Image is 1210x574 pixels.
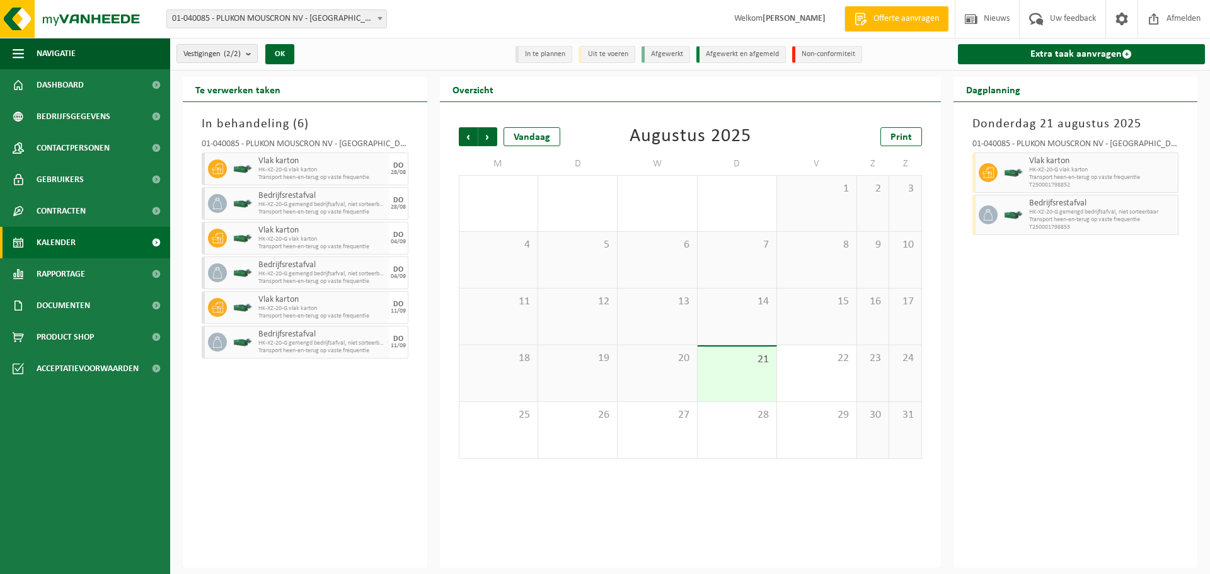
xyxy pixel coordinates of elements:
span: 29 [783,408,850,422]
span: Print [890,132,912,142]
td: M [459,152,538,175]
span: HK-XZ-20-G vlak karton [1029,166,1175,174]
span: 27 [624,408,690,422]
span: Transport heen-en-terug op vaste frequentie [258,278,386,285]
span: 5 [544,238,611,252]
span: 13 [624,295,690,309]
span: Transport heen-en-terug op vaste frequentie [258,209,386,216]
div: DO [393,231,403,239]
h3: Donderdag 21 augustus 2025 [972,115,1179,134]
span: Bedrijfsrestafval [258,260,386,270]
td: D [698,152,777,175]
span: 7 [704,238,770,252]
span: 6 [297,118,304,130]
span: Vlak karton [1029,156,1175,166]
count: (2/2) [224,50,241,58]
div: DO [393,301,403,308]
span: Bedrijfsrestafval [1029,198,1175,209]
a: Offerte aanvragen [844,6,948,32]
div: Vandaag [504,127,560,146]
div: 04/09 [391,273,406,280]
span: 3 [896,182,914,196]
div: 01-040085 - PLUKON MOUSCRON NV - [GEOGRAPHIC_DATA] [202,140,408,152]
span: Vlak karton [258,295,386,305]
span: Transport heen-en-terug op vaste frequentie [1029,174,1175,181]
span: 16 [863,295,882,309]
span: HK-XZ-20-G vlak karton [258,236,386,243]
span: 2 [863,182,882,196]
td: V [777,152,856,175]
span: 19 [544,352,611,365]
span: Rapportage [37,258,85,290]
span: Vorige [459,127,478,146]
span: Transport heen-en-terug op vaste frequentie [258,243,386,251]
span: T250001798853 [1029,224,1175,231]
span: Navigatie [37,38,76,69]
a: Extra taak aanvragen [958,44,1206,64]
span: 24 [896,352,914,365]
div: DO [393,335,403,343]
span: 17 [896,295,914,309]
span: Vlak karton [258,156,386,166]
span: Documenten [37,290,90,321]
div: 28/08 [391,204,406,210]
img: HK-XZ-20-GN-03 [233,303,252,313]
div: 11/09 [391,308,406,314]
td: D [538,152,618,175]
a: Print [880,127,922,146]
span: 20 [624,352,690,365]
div: Augustus 2025 [630,127,751,146]
span: 22 [783,352,850,365]
td: W [618,152,697,175]
span: HK-XZ-20-G vlak karton [258,305,386,313]
td: Z [889,152,921,175]
h3: In behandeling ( ) [202,115,408,134]
span: 11 [466,295,531,309]
span: 26 [544,408,611,422]
div: 11/09 [391,343,406,349]
img: HK-XZ-20-GN-03 [233,338,252,347]
span: Offerte aanvragen [870,13,942,25]
span: Vlak karton [258,226,386,236]
img: HK-XZ-20-GN-03 [233,164,252,174]
span: 10 [896,238,914,252]
div: 04/09 [391,239,406,245]
span: 01-040085 - PLUKON MOUSCRON NV - MOESKROEN [167,10,386,28]
span: 12 [544,295,611,309]
span: 4 [466,238,531,252]
img: HK-XZ-20-GN-03 [1004,168,1023,178]
strong: [PERSON_NAME] [763,14,826,23]
span: Transport heen-en-terug op vaste frequentie [258,313,386,320]
span: Bedrijfsrestafval [258,330,386,340]
li: Afgewerkt [642,46,690,63]
span: 30 [863,408,882,422]
td: Z [857,152,889,175]
span: Bedrijfsrestafval [258,191,386,201]
span: Transport heen-en-terug op vaste frequentie [1029,216,1175,224]
span: Transport heen-en-terug op vaste frequentie [258,347,386,355]
span: Acceptatievoorwaarden [37,353,139,384]
li: Non-conformiteit [792,46,862,63]
span: 18 [466,352,531,365]
span: Gebruikers [37,164,84,195]
span: 9 [863,238,882,252]
span: HK-XZ-20-G gemengd bedrijfsafval, niet sorteerbaar [258,201,386,209]
span: 15 [783,295,850,309]
span: 28 [704,408,770,422]
span: Bedrijfsgegevens [37,101,110,132]
div: DO [393,162,403,169]
h2: Dagplanning [954,77,1033,101]
li: In te plannen [516,46,572,63]
span: Product Shop [37,321,94,353]
h2: Te verwerken taken [183,77,293,101]
img: HK-XZ-20-GN-03 [233,268,252,278]
li: Uit te voeren [579,46,635,63]
span: 6 [624,238,690,252]
span: 31 [896,408,914,422]
span: 01-040085 - PLUKON MOUSCRON NV - MOESKROEN [166,9,387,28]
span: Contracten [37,195,86,227]
div: 28/08 [391,169,406,176]
img: HK-XZ-20-GN-03 [1004,210,1023,220]
span: 14 [704,295,770,309]
span: 21 [704,353,770,367]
